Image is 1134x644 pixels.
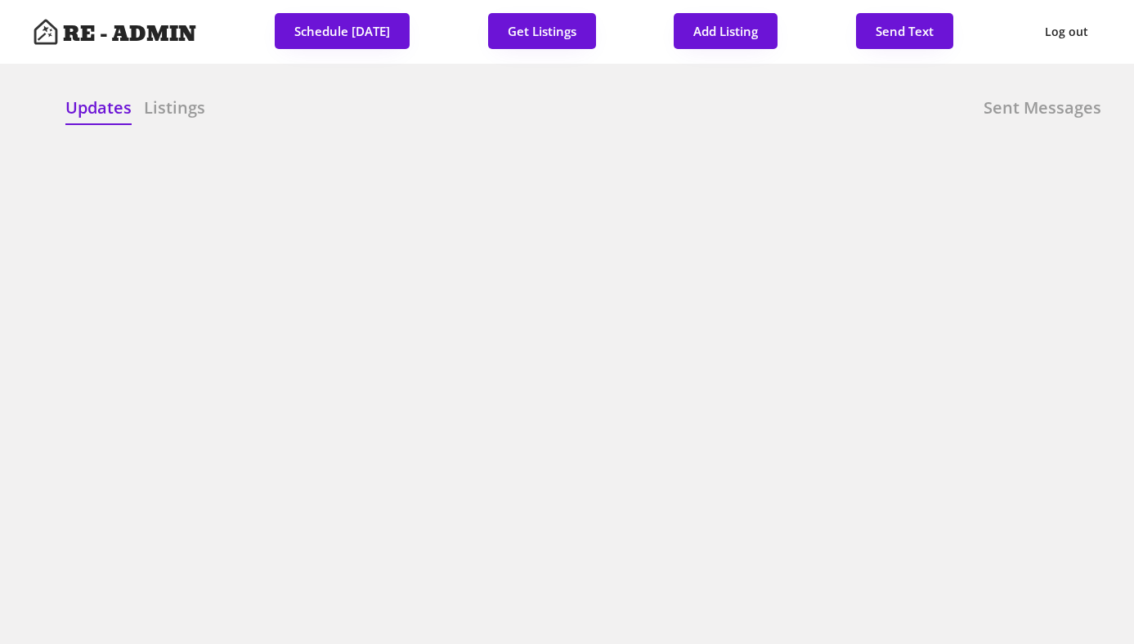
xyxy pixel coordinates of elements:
h6: Listings [144,96,205,119]
button: Log out [1032,13,1101,51]
button: Add Listing [674,13,778,49]
h6: Sent Messages [984,96,1101,119]
img: Artboard%201%20copy%203.svg [33,19,59,45]
button: Get Listings [488,13,596,49]
button: Send Text [856,13,953,49]
h6: Updates [65,96,132,119]
h4: RE - ADMIN [63,24,196,45]
button: Schedule [DATE] [275,13,410,49]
